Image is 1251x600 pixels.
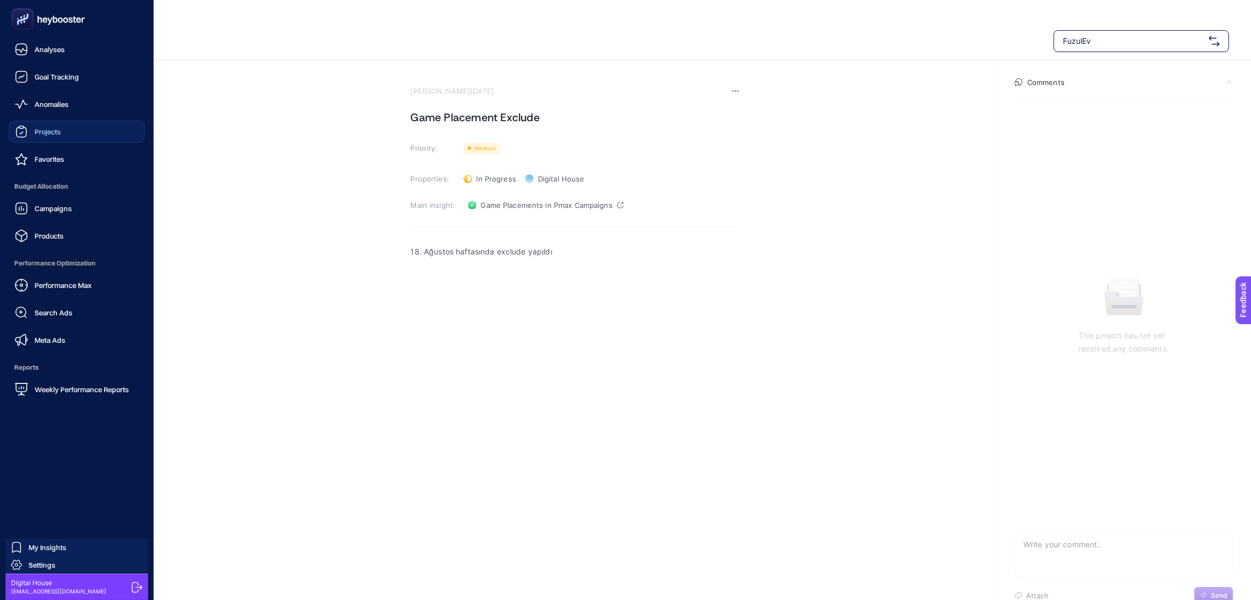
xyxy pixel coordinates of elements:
[9,302,145,324] a: Search Ads
[411,109,740,126] h1: Game Placement Exclude
[35,100,69,109] span: Anomalies
[35,281,92,290] span: Performance Max
[9,356,145,378] span: Reports
[1026,591,1049,600] span: Attach
[9,66,145,88] a: Goal Tracking
[11,579,106,587] span: Digital House
[35,155,64,163] span: Favorites
[463,196,628,214] a: Game Placements in Pmax Campaigns
[1211,591,1227,600] span: Send
[35,204,72,213] span: Campaigns
[9,329,145,351] a: Meta Ads
[11,587,106,596] span: [EMAIL_ADDRESS][DOMAIN_NAME]
[35,231,64,240] span: Products
[1027,78,1065,87] h4: Comments
[7,3,42,12] span: Feedback
[411,144,457,152] h3: Priority:
[35,45,65,54] span: Analyses
[9,378,145,400] a: Weekly Performance Reports
[9,93,145,115] a: Anomalies
[9,197,145,219] a: Campaigns
[411,201,457,210] h3: Main insight:
[1079,329,1169,355] p: This project has not yet received any comments.
[29,561,55,569] span: Settings
[477,174,516,183] span: In Progress
[9,225,145,247] a: Products
[411,174,457,183] h3: Properties:
[9,121,145,143] a: Projects
[411,238,740,457] div: Rich Text Editor. Editing area: main
[1063,36,1204,47] span: FuzulEv
[538,174,585,183] span: Digital House
[411,87,494,95] time: [PERSON_NAME][DATE]
[5,556,148,574] a: Settings
[5,539,148,556] a: My Insights
[35,127,61,136] span: Projects
[9,176,145,197] span: Budget Allocation
[9,274,145,296] a: Performance Max
[1209,36,1220,47] img: svg%3e
[29,543,66,552] span: My Insights
[35,72,79,81] span: Goal Tracking
[9,148,145,170] a: Favorites
[35,385,129,394] span: Weekly Performance Reports
[411,245,740,258] p: 18. Ağustos haftasında exclude yapıldı
[35,308,72,317] span: Search Ads
[481,201,613,210] span: Game Placements in Pmax Campaigns
[9,252,145,274] span: Performance Optimization
[35,336,65,344] span: Meta Ads
[9,38,145,60] a: Analyses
